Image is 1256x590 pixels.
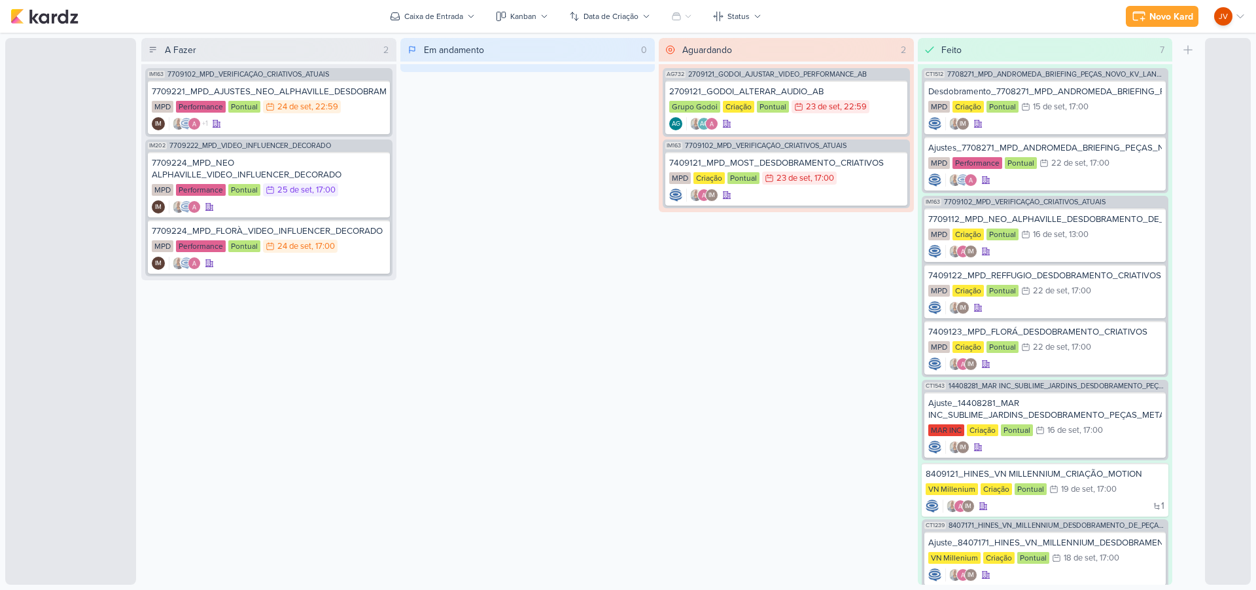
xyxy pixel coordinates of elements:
div: Pontual [228,184,260,196]
div: Criador(a): Caroline Traven De Andrade [928,358,941,371]
div: Pontual [727,172,759,184]
div: Pontual [228,240,260,252]
div: , 17:00 [1086,159,1109,168]
div: Colaboradores: Iara Santos, Isabella Machado Guimarães [945,441,969,454]
p: JV [1219,10,1228,22]
div: Joney Viana [1214,7,1232,26]
img: Caroline Traven De Andrade [180,200,193,213]
p: AG [700,121,708,128]
div: , 17:00 [311,242,335,251]
p: IM [968,572,974,579]
div: MPD [928,101,950,113]
img: Iara Santos [949,358,962,371]
div: 7 [1155,43,1170,57]
p: IM [155,261,162,267]
span: 7709102_MPD_VERIFICAÇÃO_CRIATIVOS_ATUAIS [685,142,846,149]
p: AG [672,121,680,128]
div: Pontual [1001,424,1033,436]
img: Iara Santos [949,568,962,581]
div: Criador(a): Caroline Traven De Andrade [928,301,941,314]
span: CT1543 [924,382,946,390]
span: 1 [1161,502,1164,511]
div: Pontual [228,101,260,113]
img: Iara Santos [949,441,962,454]
div: MPD [669,172,691,184]
div: 7709224_MPD_NEO ALPHAVILLE_VIDEO_INFLUENCER_DECORADO [152,157,386,181]
img: Caroline Traven De Andrade [956,174,969,187]
img: Alessandra Gomes [956,245,969,258]
div: , 17:00 [1093,485,1117,494]
img: Iara Santos [949,174,962,187]
div: MPD [928,229,950,240]
div: Aline Gimenez Graciano [669,117,682,130]
img: Alessandra Gomes [956,568,969,581]
div: VN Millenium [928,552,981,564]
div: Ajuste_8407171_HINES_VN_MILLENNIUM_DESDOBRAMENTO_DE_PEÇAS_V4 [928,537,1162,549]
div: Criador(a): Isabella Machado Guimarães [152,200,165,213]
div: Criador(a): Caroline Traven De Andrade [669,189,682,202]
div: Pontual [986,341,1019,353]
div: Pontual [1015,483,1047,495]
div: 7409123_MPD_FLORÁ_DESDOBRAMENTO_CRIATIVOS [928,326,1162,338]
span: 14408281_MAR INC_SUBLIME_JARDINS_DESDOBRAMENTO_PEÇAS_META_ADS [949,382,1166,390]
div: Criação [693,172,725,184]
img: Iara Santos [172,117,185,130]
div: Pontual [986,285,1019,297]
div: Criador(a): Aline Gimenez Graciano [669,117,682,130]
div: 8409121_HINES_VN MILLENNIUM_CRIAÇÃO_MOTION [926,468,1165,480]
div: 19 de set [1061,485,1093,494]
div: 24 de set [277,242,311,251]
img: Caroline Traven De Andrade [180,117,193,130]
div: , 17:00 [1068,343,1091,352]
div: Colaboradores: Iara Santos, Alessandra Gomes, Isabella Machado Guimarães [945,568,977,581]
span: CT1512 [924,71,945,78]
div: 0 [636,43,652,57]
div: VN Millenium [926,483,978,495]
div: Criador(a): Caroline Traven De Andrade [928,117,941,130]
div: Isabella Machado Guimarães [964,568,977,581]
button: Novo Kard [1126,6,1198,27]
p: IM [155,121,162,128]
img: Alessandra Gomes [188,257,201,270]
span: 8407171_HINES_VN_MILLENNIUM_DESDOBRAMENTO_DE_PEÇAS_V1 [949,522,1166,529]
p: IM [968,249,974,255]
div: Isabella Machado Guimarães [152,200,165,213]
img: Alessandra Gomes [188,117,201,130]
div: Performance [176,184,226,196]
img: Alessandra Gomes [697,189,710,202]
div: Criador(a): Caroline Traven De Andrade [928,568,941,581]
div: 18 de set [1064,554,1096,562]
div: Grupo Godoi [669,101,720,113]
div: Colaboradores: Iara Santos, Isabella Machado Guimarães [945,117,969,130]
div: Colaboradores: Iara Santos, Alessandra Gomes, Isabella Machado Guimarães [945,358,977,371]
div: 23 de set [776,174,811,183]
img: Caroline Traven De Andrade [180,257,193,270]
img: Iara Santos [949,245,962,258]
div: 2 [896,43,911,57]
div: 22 de set [1051,159,1086,168]
img: Alessandra Gomes [705,117,718,130]
div: 16 de set [1047,426,1079,435]
div: , 22:59 [840,103,867,111]
div: Aline Gimenez Graciano [697,117,710,130]
div: Criador(a): Caroline Traven De Andrade [926,500,939,513]
img: Alessandra Gomes [954,500,967,513]
div: Colaboradores: Iara Santos, Aline Gimenez Graciano, Alessandra Gomes [686,117,718,130]
img: Iara Santos [949,301,962,314]
img: Iara Santos [949,117,962,130]
div: 25 de set [277,186,312,194]
div: 7709221_MPD_AJUSTES_NEO_ALPHAVILLE_DESDOBRAMENTO_DE_PEÇAS [152,86,386,98]
div: Criador(a): Caroline Traven De Andrade [928,245,941,258]
img: Caroline Traven De Andrade [928,117,941,130]
div: 7409122_MPD_REFFUGIO_DESDOBRAMENTO_CRIATIVOS [928,270,1162,282]
p: IM [155,204,162,211]
img: Caroline Traven De Andrade [928,441,941,454]
img: Caroline Traven De Andrade [926,500,939,513]
div: Criador(a): Isabella Machado Guimarães [152,117,165,130]
div: Novo Kard [1149,10,1193,24]
div: Isabella Machado Guimarães [956,117,969,130]
div: 7709224_MPD_FLORÀ_VIDEO_INFLUENCER_DECORADO [152,225,386,237]
div: Pontual [986,101,1019,113]
div: MPD [152,184,173,196]
span: CT1239 [924,522,946,529]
